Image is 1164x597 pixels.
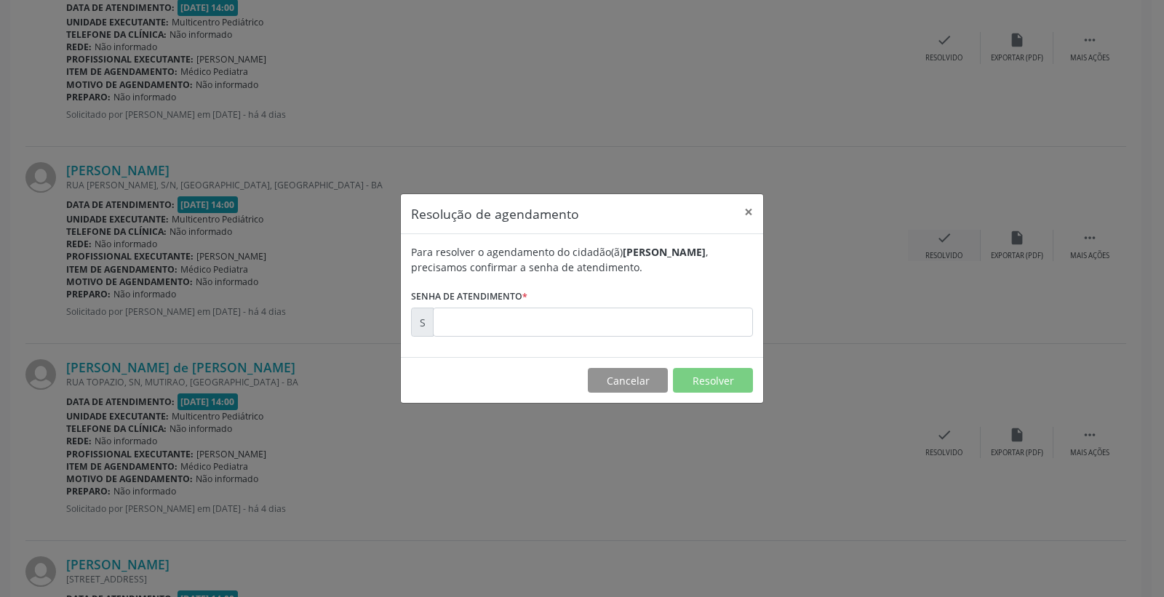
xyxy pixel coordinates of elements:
h5: Resolução de agendamento [411,204,579,223]
div: Para resolver o agendamento do cidadão(ã) , precisamos confirmar a senha de atendimento. [411,244,753,275]
div: S [411,308,434,337]
button: Close [734,194,763,230]
button: Cancelar [588,368,668,393]
label: Senha de atendimento [411,285,527,308]
button: Resolver [673,368,753,393]
b: [PERSON_NAME] [623,245,706,259]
